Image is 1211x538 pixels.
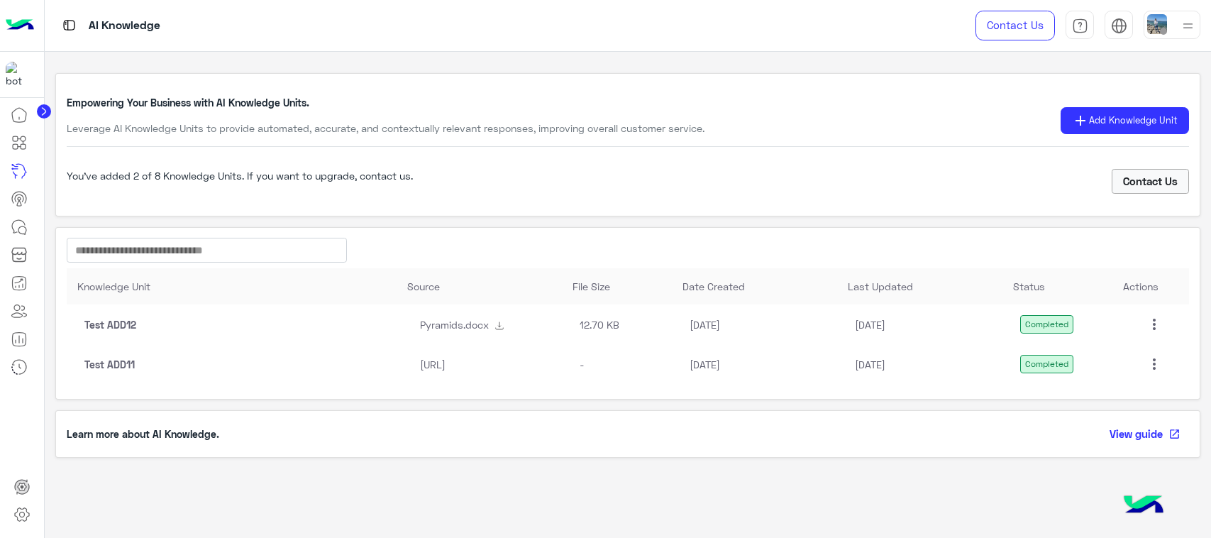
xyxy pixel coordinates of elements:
[1179,17,1197,35] img: profile
[1096,422,1190,447] a: View guideopen_in_new
[6,11,34,40] img: Logo
[975,11,1055,40] a: Contact Us
[1072,112,1089,129] span: add
[67,121,704,136] p: Leverage AI Knowledge Units to provide automated, accurate, and contextually relevant responses, ...
[1013,279,1045,294] span: Status
[77,279,150,294] span: Knowledge Unit
[67,168,413,183] p: You’ve added 2 of 8 Knowledge Units. If you want to upgrade, contact us.
[1123,279,1159,294] span: Actions
[494,320,505,331] img: download-icon
[67,95,704,110] p: Empowering Your Business with AI Knowledge Units.
[60,16,78,34] img: tab
[1146,356,1163,373] mat-icon: more_vert
[1072,18,1088,34] img: tab
[1146,316,1163,333] mat-icon: more_vert
[690,358,720,370] span: [DATE]
[84,319,136,331] span: Test ADD12
[1025,319,1068,330] span: Completed
[420,358,446,370] a: [URL]
[580,358,585,370] span: -
[573,279,610,294] span: File Size
[855,319,885,331] span: [DATE]
[580,319,619,331] span: 12.70 KB
[407,279,440,294] span: Source
[84,358,135,370] span: Test ADD11
[1112,169,1189,194] a: Contact Us
[1066,11,1094,40] a: tab
[1061,107,1189,133] button: addAdd Knowledge Unit
[1147,14,1167,34] img: userImage
[682,279,745,294] span: Date Created
[1089,114,1178,128] span: Add Knowledge Unit
[1168,428,1180,440] span: open_in_new
[690,319,720,331] span: [DATE]
[420,319,489,331] span: Pyramids.docx
[67,427,219,441] p: Learn more about AI Knowledge.
[89,16,160,35] p: AI Knowledge
[1025,358,1068,370] span: Completed
[6,62,31,87] img: 197426356791770
[1119,481,1168,531] img: hulul-logo.png
[1110,426,1163,442] span: View guide
[1111,18,1127,34] img: tab
[848,279,913,294] span: Last Updated
[855,358,885,370] span: [DATE]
